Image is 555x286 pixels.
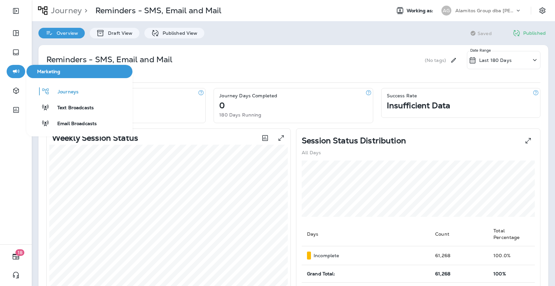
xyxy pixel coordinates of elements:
[314,253,339,258] p: Incomplete
[275,131,288,145] button: View graph expanded to full screen
[522,134,535,147] button: View Pie expanded to full screen
[447,51,460,69] div: Edit
[387,93,417,98] p: Success Rate
[219,112,261,118] p: 180 Days Running
[488,246,535,265] td: 100.0 %
[307,271,335,277] span: Grand Total:
[53,30,78,36] p: Overview
[95,6,222,16] p: Reminders - SMS, Email and Mail
[302,222,430,246] th: Days
[302,138,406,143] p: Session Status Distribution
[159,30,198,36] p: Published View
[105,30,132,36] p: Draft View
[26,65,132,78] button: Marketing
[50,89,78,95] span: Journeys
[455,8,515,13] p: Alamitos Group dba [PERSON_NAME]
[387,103,450,108] p: Insufficient Data
[302,150,321,155] p: All Days
[26,101,132,114] button: Text Broadcasts
[523,30,546,36] p: Published
[441,6,451,16] div: AG
[478,31,492,36] span: Saved
[470,48,492,53] p: Date Range
[29,69,130,74] span: Marketing
[219,93,277,98] p: Journey Days Completed
[479,58,512,63] p: Last 180 Days
[49,105,94,111] span: Text Broadcasts
[26,117,132,130] button: Email Broadcasts
[82,6,87,16] p: >
[488,222,535,246] th: Total Percentage
[16,249,25,256] span: 18
[26,85,132,98] button: Journeys
[258,131,272,145] button: Toggle between session count and session percentage
[430,222,488,246] th: Count
[407,8,435,14] span: Working as:
[493,271,506,277] span: 100%
[435,271,450,277] span: 61,268
[425,58,446,63] p: (No tags)
[219,103,225,108] p: 0
[49,121,97,127] span: Email Broadcasts
[536,5,548,17] button: Settings
[430,246,488,265] td: 61,268
[46,54,173,65] p: Reminders - SMS, Email and Mail
[48,6,82,16] p: Journey
[52,135,138,141] p: Weekly Session Status
[7,4,25,18] button: Expand Sidebar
